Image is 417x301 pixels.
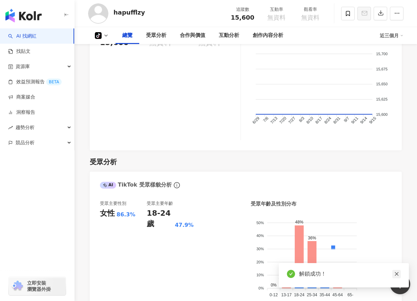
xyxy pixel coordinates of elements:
tspan: 9/15 [368,115,377,125]
tspan: 20% [256,260,264,264]
tspan: 25-34 [307,293,317,297]
div: 47.9% [175,221,194,229]
tspan: 30% [256,247,264,251]
div: 18-24 歲 [147,208,173,229]
tspan: 8/17 [314,115,324,125]
a: searchAI 找網紅 [8,33,37,40]
tspan: 8/24 [323,115,332,125]
tspan: 15,700 [376,51,388,56]
tspan: 10% [256,273,264,277]
tspan: 7/20 [278,115,288,125]
tspan: 0% [258,286,264,290]
div: 近三個月 [380,30,403,41]
tspan: 8/10 [305,115,314,125]
tspan: 15,675 [376,67,388,71]
div: TikTok 受眾樣貌分析 [100,181,172,189]
span: close [394,272,399,276]
div: 互動率 [264,6,289,13]
div: 女性 [100,208,115,219]
div: 解鎖成功！ [299,270,401,278]
tspan: 40% [256,234,264,238]
span: check-circle [287,270,295,278]
div: 86.3% [117,211,135,218]
span: info-circle [173,181,181,189]
img: KOL Avatar [88,3,108,24]
tspan: 15,650 [376,82,388,86]
span: 無資料 [301,14,319,21]
div: 受眾分析 [146,31,166,40]
tspan: 8/31 [332,115,341,125]
tspan: 7/27 [287,115,296,125]
span: 資源庫 [16,59,30,74]
div: 總覽 [122,31,132,40]
tspan: 9/7 [343,115,350,123]
tspan: 65- [348,293,353,297]
tspan: 15,625 [376,97,388,101]
tspan: 13-17 [281,293,292,297]
span: 競品分析 [16,135,35,150]
span: 男性 [273,275,287,279]
a: 效益預測報告BETA [8,79,62,85]
span: 立即安裝 瀏覽器外掛 [27,280,51,292]
div: 受眾主要年齡 [147,200,173,207]
a: 找貼文 [8,48,30,55]
span: 15,600 [231,14,254,21]
img: logo [5,9,42,22]
tspan: 8/3 [298,115,305,123]
div: 創作內容分析 [253,31,283,40]
tspan: 45-64 [333,293,343,297]
tspan: 15,600 [376,112,388,116]
div: hapufflzy [113,8,145,17]
a: 洞察報告 [8,109,35,116]
a: chrome extension立即安裝 瀏覽器外掛 [9,277,66,295]
a: 商案媒合 [8,94,35,101]
div: 互動分析 [219,31,239,40]
div: 合作與價值 [180,31,205,40]
div: 受眾分析 [90,157,117,167]
span: 無資料 [267,14,286,21]
tspan: 0-12 [270,293,278,297]
tspan: 35-44 [320,293,330,297]
div: 受眾主要性別 [100,200,126,207]
span: rise [8,125,13,130]
tspan: 7/13 [269,115,278,125]
tspan: 9/14 [359,115,368,125]
span: 趨勢分析 [16,120,35,135]
tspan: 18-24 [294,293,305,297]
div: 觀看率 [297,6,323,13]
div: 追蹤數 [230,6,255,13]
tspan: 9/11 [350,115,359,125]
img: chrome extension [11,281,24,292]
div: 受眾年齡及性別分布 [251,200,296,208]
div: AI [100,182,116,189]
tspan: 6/29 [251,115,260,125]
tspan: 7/6 [262,115,270,123]
tspan: 50% [256,220,264,224]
